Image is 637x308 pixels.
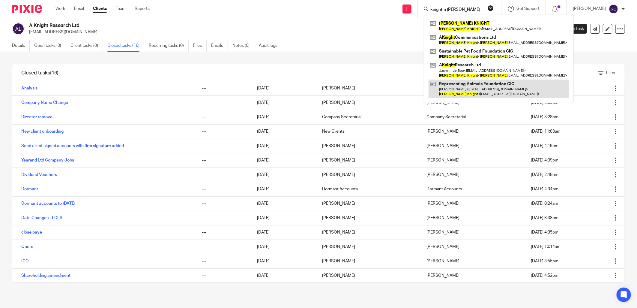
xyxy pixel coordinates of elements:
[74,6,84,12] a: Email
[12,5,42,13] img: Pixie
[232,40,254,52] a: Notes (0)
[531,158,558,162] span: [DATE] 4:09pm
[93,6,107,12] a: Clients
[21,201,75,206] a: Dormant accounts to [DATE]
[531,245,561,249] span: [DATE] 10:14am
[531,129,561,134] span: [DATE] 11:03am
[251,268,316,283] td: [DATE]
[426,245,459,249] span: [PERSON_NAME]
[202,229,245,235] div: ---
[70,40,103,52] a: Client tasks (0)
[21,86,37,90] a: Analysis
[251,254,316,268] td: [DATE]
[430,7,484,13] input: Search
[202,172,245,178] div: ---
[316,124,420,139] td: New Clients
[316,268,420,283] td: [PERSON_NAME]
[251,139,316,153] td: [DATE]
[573,6,606,12] p: [PERSON_NAME]
[531,273,558,278] span: [DATE] 4:52pm
[21,70,58,76] h1: Closed tasks
[316,225,420,240] td: [PERSON_NAME]
[211,40,228,52] a: Emails
[531,216,558,220] span: [DATE] 3:33pm
[202,244,245,250] div: ---
[316,182,420,196] td: Dormant Accounts
[193,40,207,52] a: Files
[251,182,316,196] td: [DATE]
[50,71,58,75] span: (16)
[316,110,420,124] td: Company Secretarial
[21,158,74,162] a: Yearend Ltd Company Jobs
[21,273,70,278] a: Shareholding amendment
[531,201,558,206] span: [DATE] 8:24am
[116,6,126,12] a: Team
[21,129,64,134] a: New client onboarding
[251,240,316,254] td: [DATE]
[202,143,245,149] div: ---
[316,81,420,95] td: [PERSON_NAME]
[21,230,42,234] a: close paye
[251,196,316,211] td: [DATE]
[21,115,53,119] a: Director removal
[606,71,616,75] span: Filter
[202,258,245,264] div: ---
[21,101,68,105] a: Company Name Change
[316,196,420,211] td: [PERSON_NAME]
[107,40,144,52] a: Closed tasks (16)
[316,168,420,182] td: [PERSON_NAME]
[426,129,459,134] span: [PERSON_NAME]
[251,168,316,182] td: [DATE]
[251,225,316,240] td: [DATE]
[135,6,150,12] a: Reports
[202,186,245,192] div: ---
[426,115,466,119] span: Company Secretarial
[12,40,30,52] a: Details
[21,173,57,177] a: Dividend Vouchers
[426,173,459,177] span: [PERSON_NAME]
[609,4,618,14] img: svg%3E
[531,144,558,148] span: [DATE] 4:19pm
[202,100,245,106] div: ---
[426,259,459,263] span: [PERSON_NAME]
[426,144,459,148] span: [PERSON_NAME]
[251,95,316,110] td: [DATE]
[202,215,245,221] div: ---
[202,157,245,163] div: ---
[426,187,462,191] span: Dormant Accounts
[202,128,245,134] div: ---
[251,153,316,168] td: [DATE]
[531,259,558,263] span: [DATE] 3:55pm
[251,81,316,95] td: [DATE]
[21,144,124,148] a: Send client signed accounts with firm signature added
[531,115,558,119] span: [DATE] 3:28pm
[29,23,441,29] h2: A Knight Research Ltd
[251,124,316,139] td: [DATE]
[21,216,62,220] a: Date Changes - FCLS
[488,5,494,11] button: Clear
[202,114,245,120] div: ---
[531,230,558,234] span: [DATE] 4:35pm
[316,240,420,254] td: [PERSON_NAME]
[12,23,25,35] img: svg%3E
[516,7,540,11] span: Get Support
[531,173,558,177] span: [DATE] 2:48pm
[21,245,33,249] a: Quote
[251,211,316,225] td: [DATE]
[202,201,245,207] div: ---
[202,85,245,91] div: ---
[251,110,316,124] td: [DATE]
[55,6,65,12] a: Work
[531,187,558,191] span: [DATE] 4:34pm
[426,230,459,234] span: [PERSON_NAME]
[259,40,282,52] a: Audit logs
[316,153,420,168] td: [PERSON_NAME]
[29,29,543,35] p: [EMAIL_ADDRESS][DOMAIN_NAME]
[316,211,420,225] td: [PERSON_NAME]
[426,158,459,162] span: [PERSON_NAME]
[21,187,38,191] a: Dormant
[316,254,420,268] td: [PERSON_NAME]
[426,216,459,220] span: [PERSON_NAME]
[426,101,459,105] span: [PERSON_NAME]
[202,273,245,279] div: ---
